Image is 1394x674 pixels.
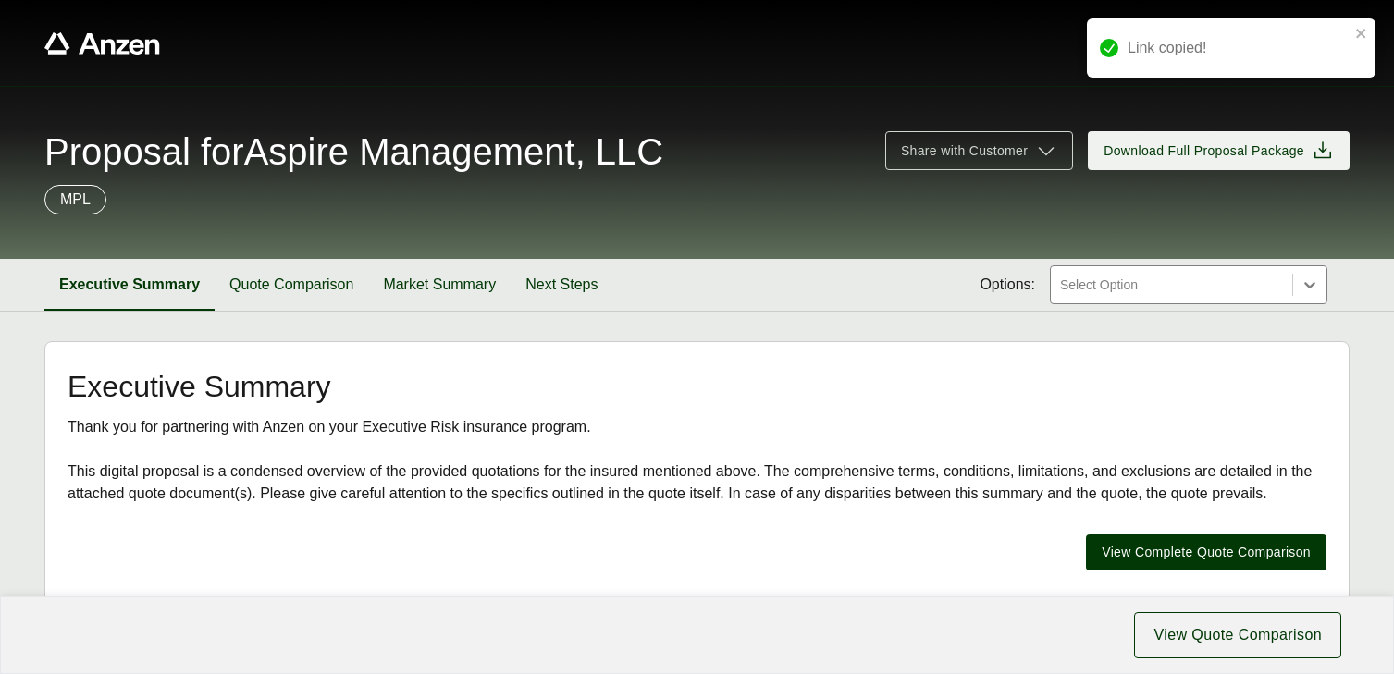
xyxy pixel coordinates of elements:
[1104,141,1304,161] span: Download Full Proposal Package
[215,259,368,311] button: Quote Comparison
[44,32,160,55] a: Anzen website
[1153,624,1322,646] span: View Quote Comparison
[511,259,612,311] button: Next Steps
[44,259,215,311] button: Executive Summary
[1086,534,1326,570] button: View Complete Quote Comparison
[60,189,91,211] p: MPL
[368,259,511,311] button: Market Summary
[1355,26,1368,41] button: close
[1102,543,1311,562] span: View Complete Quote Comparison
[68,416,1326,505] div: Thank you for partnering with Anzen on your Executive Risk insurance program. This digital propos...
[68,372,1326,401] h2: Executive Summary
[901,141,1028,161] span: Share with Customer
[1088,131,1350,170] button: Download Full Proposal Package
[1134,612,1341,658] button: View Quote Comparison
[980,274,1035,296] span: Options:
[885,131,1073,170] button: Share with Customer
[1128,37,1350,59] div: Link copied!
[44,133,663,170] span: Proposal for Aspire Management, LLC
